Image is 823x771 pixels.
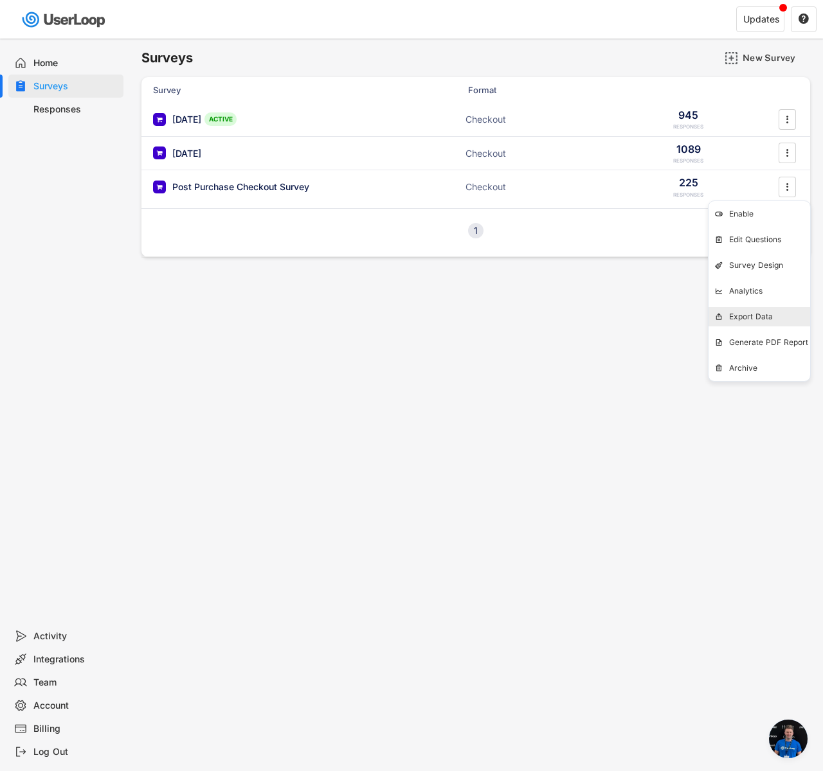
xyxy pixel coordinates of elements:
[781,110,793,129] button: 
[729,235,810,245] div: Edit Questions
[33,103,118,116] div: Responses
[725,51,738,65] img: AddMajor.svg
[729,363,810,373] div: Archive
[786,180,789,193] text: 
[466,113,594,126] div: Checkout
[19,6,110,33] img: userloop-logo-01.svg
[466,181,594,193] div: Checkout
[743,15,779,24] div: Updates
[679,175,698,190] div: 225
[33,677,118,689] div: Team
[141,49,193,67] h6: Surveys
[153,84,410,96] div: Survey
[172,181,309,193] div: Post Purchase Checkout Survey
[743,52,807,64] div: New Survey
[676,142,701,156] div: 1089
[729,286,810,296] div: Analytics
[729,312,810,322] div: Export Data
[33,700,118,712] div: Account
[466,147,594,160] div: Checkout
[33,57,118,69] div: Home
[799,13,809,24] text: 
[33,746,118,758] div: Log Out
[798,13,809,25] button: 
[673,123,703,130] div: RESPONSES
[204,112,237,126] div: ACTIVE
[468,84,597,96] div: Format
[33,723,118,735] div: Billing
[468,226,484,235] div: 1
[786,146,789,160] text: 
[729,209,810,219] div: Enable
[786,112,789,126] text: 
[673,157,703,164] div: RESPONSES
[729,260,810,270] div: Survey Design
[673,191,703,199] div: RESPONSES
[33,630,118,642] div: Activity
[781,177,793,197] button: 
[33,653,118,666] div: Integrations
[172,147,201,160] div: [DATE]
[33,80,118,93] div: Surveys
[769,720,808,758] a: Open chat
[729,337,810,348] div: Generate PDF Report
[781,143,793,163] button: 
[678,108,698,122] div: 945
[172,113,201,126] div: [DATE]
